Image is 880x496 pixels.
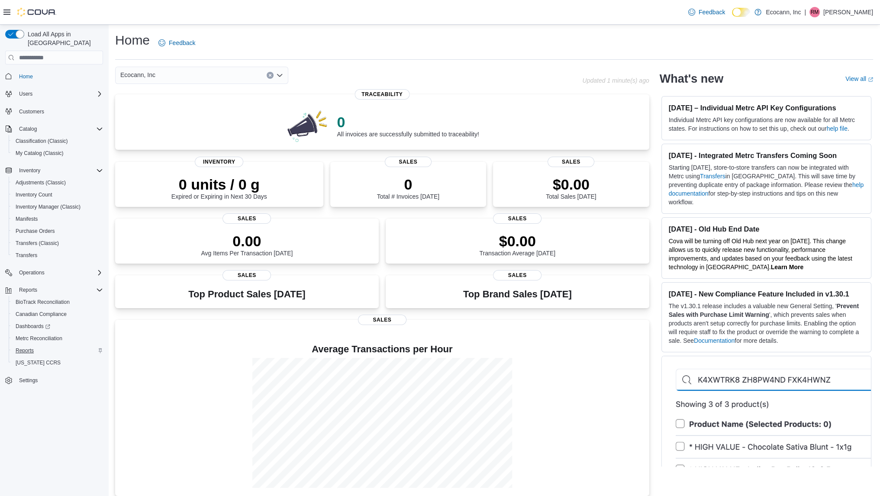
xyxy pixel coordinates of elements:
div: Avg Items Per Transaction [DATE] [201,232,293,257]
span: Load All Apps in [GEOGRAPHIC_DATA] [24,30,103,47]
span: My Catalog (Classic) [16,150,64,157]
a: Classification (Classic) [12,136,71,146]
a: Customers [16,106,48,117]
span: Inventory Manager (Classic) [12,202,103,212]
span: Transfers [12,250,103,261]
img: Cova [17,8,56,16]
button: Inventory Manager (Classic) [9,201,106,213]
span: Catalog [16,124,103,134]
span: Operations [19,269,45,276]
button: Manifests [9,213,106,225]
span: Sales [385,157,432,167]
a: Dashboards [9,320,106,332]
button: Operations [2,267,106,279]
button: Reports [2,284,106,296]
span: Inventory Manager (Classic) [16,203,81,210]
button: Reports [9,345,106,357]
h3: [DATE] – Individual Metrc API Key Configurations [669,103,864,112]
a: Inventory Manager (Classic) [12,202,84,212]
span: My Catalog (Classic) [12,148,103,158]
a: Adjustments (Classic) [12,177,69,188]
button: Reports [16,285,41,295]
div: Total # Invoices [DATE] [377,176,439,200]
span: Purchase Orders [16,228,55,235]
span: Feedback [169,39,195,47]
h3: Top Product Sales [DATE] [188,289,305,300]
span: [US_STATE] CCRS [16,359,61,366]
span: Metrc Reconciliation [12,333,103,344]
span: Purchase Orders [12,226,103,236]
h3: Top Brand Sales [DATE] [463,289,572,300]
span: Classification (Classic) [16,138,68,145]
span: Adjustments (Classic) [16,179,66,186]
a: Transfers [12,250,41,261]
span: Metrc Reconciliation [16,335,62,342]
span: Settings [16,375,103,386]
input: Dark Mode [732,8,750,17]
a: Reports [12,345,37,356]
button: Adjustments (Classic) [9,177,106,189]
p: | [804,7,806,17]
a: Purchase Orders [12,226,58,236]
span: Inventory Count [12,190,103,200]
span: Sales [548,157,594,167]
a: Feedback [155,34,199,52]
a: Metrc Reconciliation [12,333,66,344]
p: 0 units / 0 g [171,176,267,193]
span: Sales [222,270,271,280]
span: Inventory Count [16,191,52,198]
span: Traceability [355,89,409,100]
a: Manifests [12,214,41,224]
button: Open list of options [276,72,283,79]
p: 0.00 [201,232,293,250]
strong: Learn More [771,264,803,271]
p: Ecocann, Inc [766,7,801,17]
button: Home [2,70,106,82]
span: Washington CCRS [12,358,103,368]
span: Reports [19,287,37,293]
a: BioTrack Reconciliation [12,297,73,307]
button: Metrc Reconciliation [9,332,106,345]
button: [US_STATE] CCRS [9,357,106,369]
button: Users [2,88,106,100]
button: Classification (Classic) [9,135,106,147]
a: Transfers (Classic) [12,238,62,248]
span: Sales [493,270,542,280]
h3: [DATE] - Integrated Metrc Transfers Coming Soon [669,151,864,160]
p: [PERSON_NAME] [823,7,873,17]
button: Transfers [9,249,106,261]
p: Starting [DATE], store-to-store transfers can now be integrated with Metrc using in [GEOGRAPHIC_D... [669,163,864,206]
button: Operations [16,267,48,278]
h4: Average Transactions per Hour [122,344,642,354]
span: Users [16,89,103,99]
button: Users [16,89,36,99]
p: Updated 1 minute(s) ago [582,77,649,84]
button: Transfers (Classic) [9,237,106,249]
button: Customers [2,105,106,118]
span: Manifests [16,216,38,222]
span: Home [16,71,103,81]
span: RM [811,7,819,17]
span: Sales [493,213,542,224]
a: Inventory Count [12,190,56,200]
span: Reports [12,345,103,356]
span: Dashboards [16,323,50,330]
span: Transfers [16,252,37,259]
button: Purchase Orders [9,225,106,237]
p: Individual Metrc API key configurations are now available for all Metrc states. For instructions ... [669,116,864,133]
a: My Catalog (Classic) [12,148,67,158]
a: [US_STATE] CCRS [12,358,64,368]
span: Manifests [12,214,103,224]
span: Reports [16,285,103,295]
span: Canadian Compliance [12,309,103,319]
button: Catalog [16,124,40,134]
h2: What's new [660,72,723,86]
span: Inventory [16,165,103,176]
span: Settings [19,377,38,384]
span: Inventory [195,157,243,167]
div: Expired or Expiring in Next 30 Days [171,176,267,200]
span: Operations [16,267,103,278]
div: Ray Markland [809,7,820,17]
span: Classification (Classic) [12,136,103,146]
